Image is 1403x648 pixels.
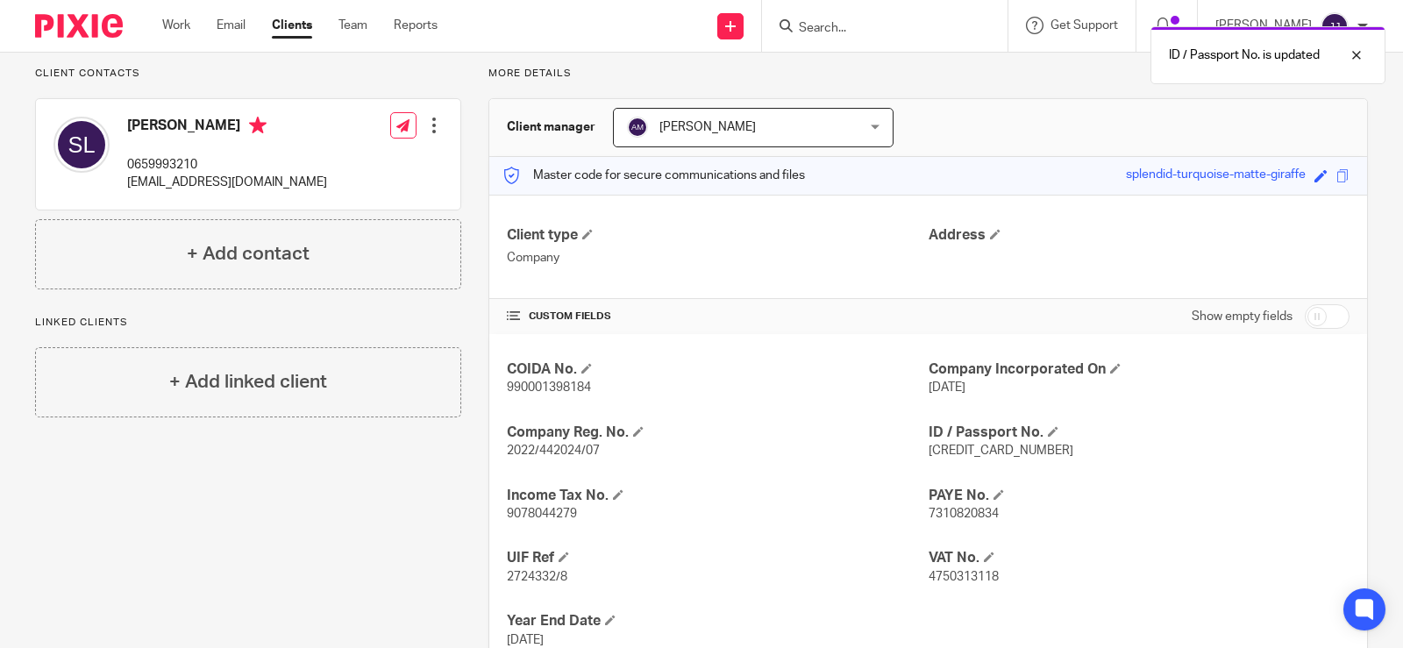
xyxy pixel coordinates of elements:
[187,240,310,267] h4: + Add contact
[53,117,110,173] img: svg%3E
[1126,166,1306,186] div: splendid-turquoise-matte-giraffe
[272,17,312,34] a: Clients
[507,424,928,442] h4: Company Reg. No.
[507,634,544,646] span: [DATE]
[217,17,246,34] a: Email
[169,368,327,395] h4: + Add linked client
[1192,308,1293,325] label: Show empty fields
[502,167,805,184] p: Master code for secure communications and files
[127,117,327,139] h4: [PERSON_NAME]
[162,17,190,34] a: Work
[507,226,928,245] h4: Client type
[929,508,999,520] span: 7310820834
[507,445,600,457] span: 2022/442024/07
[488,67,1368,81] p: More details
[1321,12,1349,40] img: svg%3E
[929,571,999,583] span: 4750313118
[507,310,928,324] h4: CUSTOM FIELDS
[507,571,567,583] span: 2724332/8
[127,156,327,174] p: 0659993210
[627,117,648,138] img: svg%3E
[507,360,928,379] h4: COIDA No.
[507,118,595,136] h3: Client manager
[338,17,367,34] a: Team
[35,14,123,38] img: Pixie
[929,226,1350,245] h4: Address
[507,508,577,520] span: 9078044279
[249,117,267,134] i: Primary
[1169,46,1320,64] p: ID / Passport No. is updated
[929,424,1350,442] h4: ID / Passport No.
[929,487,1350,505] h4: PAYE No.
[929,549,1350,567] h4: VAT No.
[35,67,461,81] p: Client contacts
[507,487,928,505] h4: Income Tax No.
[929,445,1073,457] span: [CREDIT_CARD_NUMBER]
[35,316,461,330] p: Linked clients
[507,249,928,267] p: Company
[507,549,928,567] h4: UIF Ref
[394,17,438,34] a: Reports
[929,381,965,394] span: [DATE]
[507,381,591,394] span: 990001398184
[929,360,1350,379] h4: Company Incorporated On
[659,121,756,133] span: [PERSON_NAME]
[127,174,327,191] p: [EMAIL_ADDRESS][DOMAIN_NAME]
[507,612,928,630] h4: Year End Date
